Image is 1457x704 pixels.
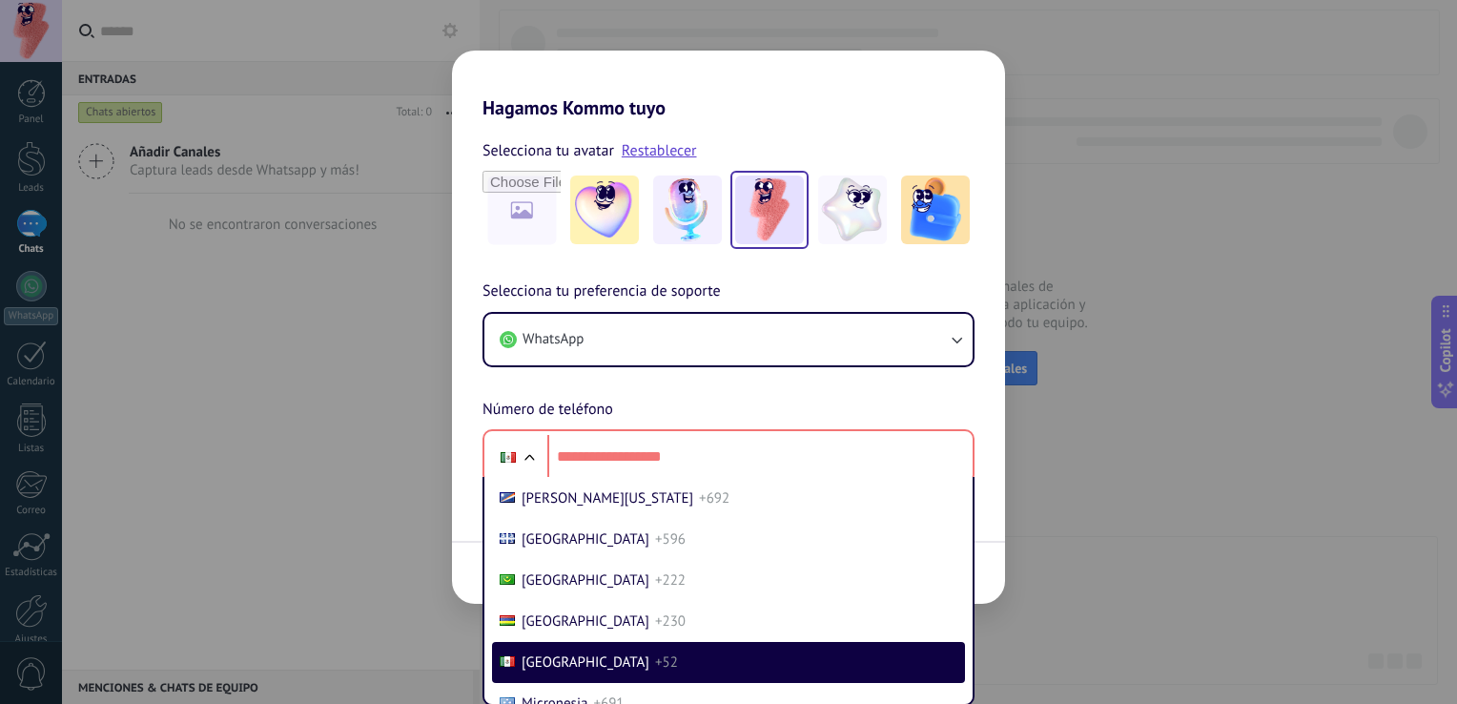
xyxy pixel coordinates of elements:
[818,176,887,244] img: -4.jpeg
[452,51,1005,119] h2: Hagamos Kommo tuyo
[482,398,613,423] span: Número de teléfono
[523,330,584,349] span: WhatsApp
[484,314,973,365] button: WhatsApp
[655,653,678,672] span: +52
[735,176,804,244] img: -3.jpeg
[522,530,649,549] span: [GEOGRAPHIC_DATA]
[482,280,721,304] span: Selecciona tu preferencia de soporte
[522,489,693,507] span: [PERSON_NAME][US_STATE]
[901,176,970,244] img: -5.jpeg
[655,530,686,549] span: +596
[699,489,729,507] span: +692
[522,653,649,672] span: [GEOGRAPHIC_DATA]
[653,176,722,244] img: -2.jpeg
[655,612,686,631] span: +230
[522,612,649,631] span: [GEOGRAPHIC_DATA]
[570,176,639,244] img: -1.jpeg
[522,571,649,590] span: [GEOGRAPHIC_DATA]
[655,571,686,590] span: +222
[482,138,614,163] span: Selecciona tu avatar
[490,437,526,477] div: Mexico: + 52
[622,141,697,160] a: Restablecer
